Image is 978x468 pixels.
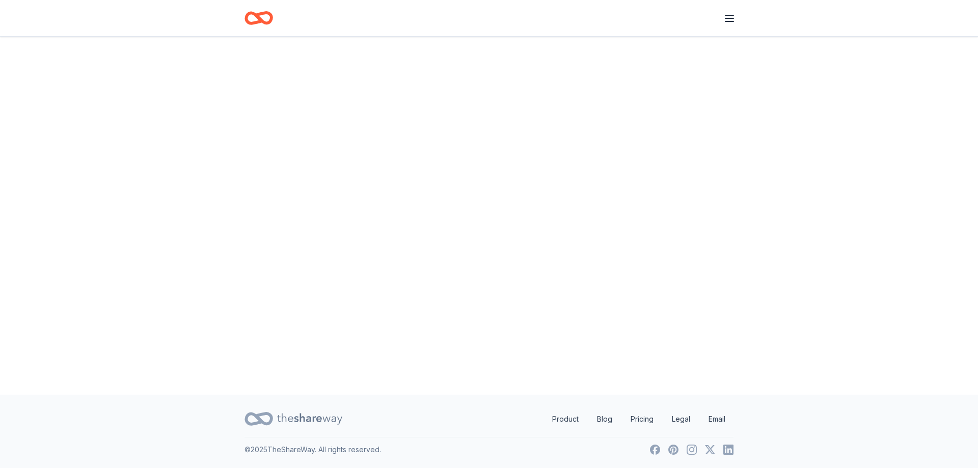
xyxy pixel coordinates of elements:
a: Pricing [622,409,662,429]
a: Legal [664,409,698,429]
nav: quick links [544,409,733,429]
a: Blog [589,409,620,429]
a: Email [700,409,733,429]
a: Product [544,409,587,429]
p: © 2025 TheShareWay. All rights reserved. [244,444,381,456]
a: Home [244,6,273,30]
